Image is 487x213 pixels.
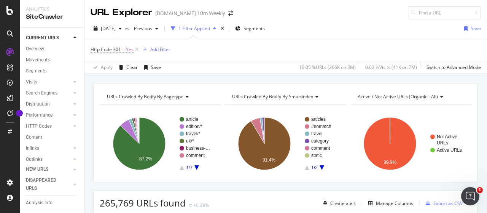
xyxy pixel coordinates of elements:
[186,131,201,136] text: travel/*
[477,187,483,193] span: 1
[26,13,78,21] div: SiteCrawler
[26,122,52,130] div: HTTP Codes
[26,199,53,207] div: Analysis Info
[26,111,53,119] div: Performance
[193,202,209,208] div: +0.39%
[437,140,448,146] text: URLs
[232,22,268,35] button: Segments
[105,91,214,103] h4: URLs Crawled By Botify By pagetype
[186,117,198,122] text: article
[16,110,23,117] div: Tooltip anchor
[100,197,186,209] span: 265,769 URLs found
[26,144,39,152] div: Inlinks
[384,160,396,165] text: 99.9%
[26,144,71,152] a: Inlinks
[26,155,71,163] a: Outlinks
[437,147,462,153] text: Active URLs
[26,89,71,97] a: Search Engines
[26,78,37,86] div: Visits
[101,64,113,70] div: Apply
[186,146,210,151] text: business-…
[26,100,50,108] div: Distribution
[139,156,152,162] text: 87.2%
[131,25,152,32] span: Previous
[408,6,481,19] input: Find a URL
[26,111,71,119] a: Performance
[186,165,193,170] text: 1/7
[186,153,205,158] text: comment
[350,111,470,177] svg: A chart.
[26,89,57,97] div: Search Engines
[26,122,71,130] a: HTTP Codes
[189,204,192,207] img: Equal
[320,197,356,209] button: Create alert
[186,124,203,129] text: edition/*
[26,67,79,75] a: Segments
[116,61,138,74] button: Clear
[365,199,413,208] button: Manage Columns
[26,56,50,64] div: Movements
[356,91,465,103] h4: Active / Not Active URLs
[427,64,481,70] div: Switch to Advanced Mode
[311,153,322,158] text: static
[365,64,417,70] div: 0.62 % Visits ( 41K on 7M )
[231,91,339,103] h4: URLs Crawled By Botify By smartindex
[101,25,116,32] span: 2025 Aug. 22nd
[311,146,330,151] text: comment
[311,117,326,122] text: articles
[91,46,121,53] span: Http Code 301
[140,45,170,54] button: Add Filter
[299,64,356,70] div: 10.05 % URLs ( 266K on 3M )
[461,187,479,205] iframe: Intercom live chat
[311,131,322,136] text: travel
[126,64,138,70] div: Clear
[26,34,71,42] a: CURRENT URLS
[225,111,344,177] svg: A chart.
[311,124,331,129] text: #nomatch
[91,22,125,35] button: [DATE]
[26,34,59,42] div: CURRENT URLS
[151,64,161,70] div: Save
[155,10,225,17] div: [DOMAIN_NAME] 10m Weekly
[26,45,79,53] a: Overview
[91,61,113,74] button: Apply
[330,200,356,207] div: Create alert
[91,6,152,19] div: URL Explorer
[125,25,131,32] span: vs
[423,197,463,209] button: Export as CSV
[26,133,42,141] div: Content
[26,133,79,141] a: Content
[100,111,219,177] svg: A chart.
[26,100,71,108] a: Distribution
[219,25,226,32] div: times
[26,155,43,163] div: Outlinks
[471,25,481,32] div: Save
[168,22,219,35] button: 1 Filter Applied
[358,93,438,100] span: Active / Not Active URLs (organic - all)
[26,176,64,192] div: DISAPPEARED URLS
[26,45,44,53] div: Overview
[437,134,457,139] text: Not Active
[433,200,463,207] div: Export as CSV
[131,22,161,35] button: Previous
[26,78,71,86] a: Visits
[232,93,313,100] span: URLs Crawled By Botify By smartindex
[26,6,78,13] div: Analytics
[26,56,79,64] a: Movements
[228,11,233,16] div: arrow-right-arrow-left
[311,138,329,144] text: category
[178,25,210,32] div: 1 Filter Applied
[150,46,170,53] div: Add Filter
[26,176,71,192] a: DISAPPEARED URLS
[126,44,134,55] span: Yes
[311,165,318,170] text: 1/2
[122,46,125,53] span: =
[243,25,265,32] span: Segments
[376,200,413,207] div: Manage Columns
[26,165,48,173] div: NEW URLS
[263,157,275,163] text: 91.4%
[26,67,46,75] div: Segments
